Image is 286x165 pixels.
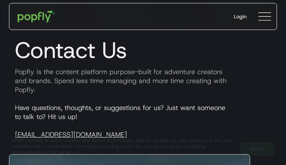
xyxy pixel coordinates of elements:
[9,37,277,64] h1: Contact Us
[234,13,247,20] div: Login
[9,103,277,139] p: Have questions, thoughts, or suggestions for us? Just want someone to talk to? Hit us up!
[70,149,80,155] a: here
[12,137,235,155] div: When you visit or log in, cookies and similar technologies may be used by our data partners to li...
[12,5,61,28] a: home
[228,7,253,26] a: Login
[9,67,277,94] p: Popfly is the content platform purpose-built for adventure creators and brands. Spend less time m...
[241,143,274,155] a: Got It!
[15,130,127,139] a: [EMAIL_ADDRESS][DOMAIN_NAME]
